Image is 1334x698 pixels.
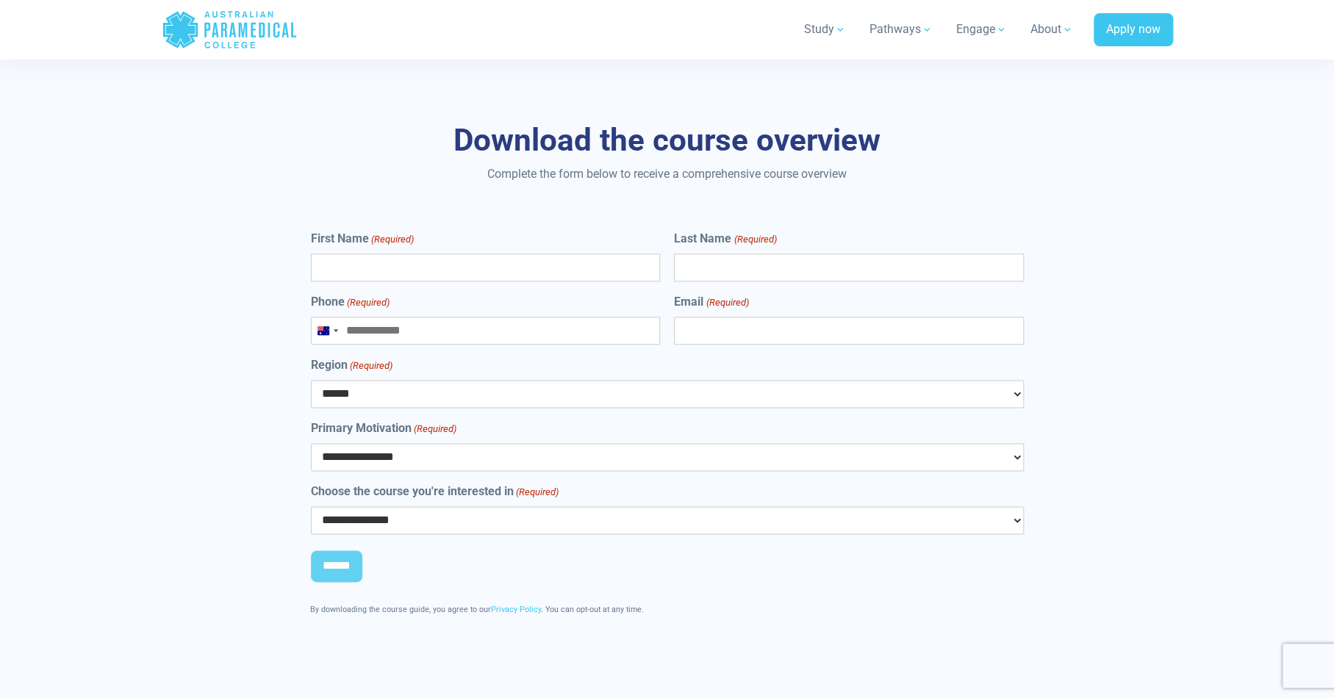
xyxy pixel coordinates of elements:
a: Apply now [1094,13,1173,47]
label: Phone [311,293,390,311]
a: Australian Paramedical College [162,6,298,54]
h3: Download the course overview [237,122,1097,159]
span: (Required) [705,295,749,310]
button: Selected country [312,317,343,344]
label: Choose the course you're interested in [311,483,559,500]
span: (Required) [345,295,390,310]
label: Email [674,293,748,311]
a: Pathways [861,9,942,50]
a: Privacy Policy [491,605,541,614]
span: (Required) [514,485,559,500]
label: Region [311,356,392,374]
a: Study [795,9,855,50]
span: (Required) [348,359,392,373]
a: Engage [947,9,1016,50]
span: (Required) [733,232,777,247]
p: Complete the form below to receive a comprehensive course overview [237,165,1097,183]
label: First Name [311,230,414,248]
span: By downloading the course guide, you agree to our . You can opt-out at any time. [310,605,644,614]
label: Last Name [674,230,776,248]
label: Primary Motivation [311,420,456,437]
a: About [1022,9,1082,50]
span: (Required) [412,422,456,436]
span: (Required) [370,232,414,247]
